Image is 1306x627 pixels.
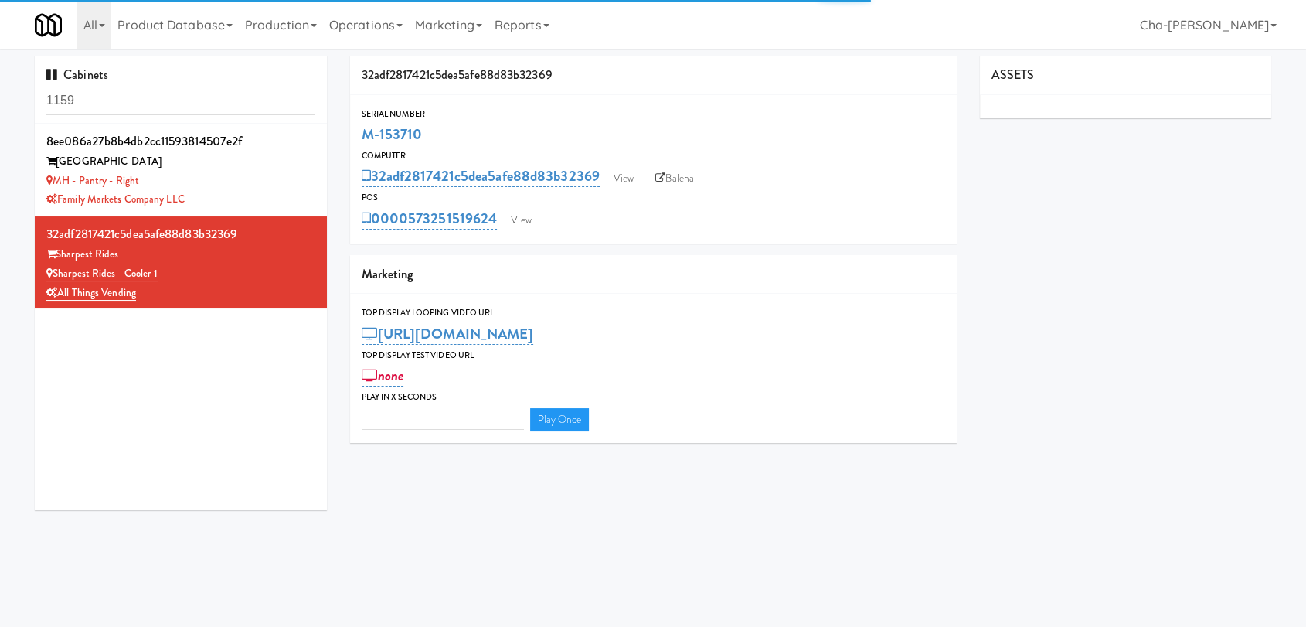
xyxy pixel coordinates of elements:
a: Sharpest Rides - Cooler 1 [46,266,158,281]
div: Computer [362,148,945,164]
a: MH - Pantry - Right [46,173,139,188]
li: 8ee086a27b8b4db2cc11593814507e2f[GEOGRAPHIC_DATA] MH - Pantry - RightFamily Markets Company LLC [35,124,327,216]
div: 32adf2817421c5dea5afe88d83b32369 [46,223,315,246]
a: [URL][DOMAIN_NAME] [362,323,534,345]
a: 0000573251519624 [362,208,498,230]
a: View [606,167,641,190]
div: Serial Number [362,107,945,122]
div: POS [362,190,945,206]
div: Play in X seconds [362,390,945,405]
span: ASSETS [991,66,1035,83]
a: Family Markets Company LLC [46,192,185,206]
div: Top Display Looping Video Url [362,305,945,321]
img: Micromart [35,12,62,39]
a: Play Once [530,408,590,431]
li: 32adf2817421c5dea5afe88d83b32369Sharpest Rides Sharpest Rides - Cooler 1All Things Vending [35,216,327,308]
div: Top Display Test Video Url [362,348,945,363]
a: none [362,365,404,387]
a: View [503,209,539,232]
a: M-153710 [362,124,423,145]
span: Marketing [362,265,413,283]
span: Cabinets [46,66,108,83]
a: All Things Vending [46,285,136,301]
div: 32adf2817421c5dea5afe88d83b32369 [350,56,957,95]
div: Sharpest Rides [46,245,315,264]
a: 32adf2817421c5dea5afe88d83b32369 [362,165,600,187]
a: Balena [648,167,702,190]
div: 8ee086a27b8b4db2cc11593814507e2f [46,130,315,153]
div: [GEOGRAPHIC_DATA] [46,152,315,172]
input: Search cabinets [46,87,315,115]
